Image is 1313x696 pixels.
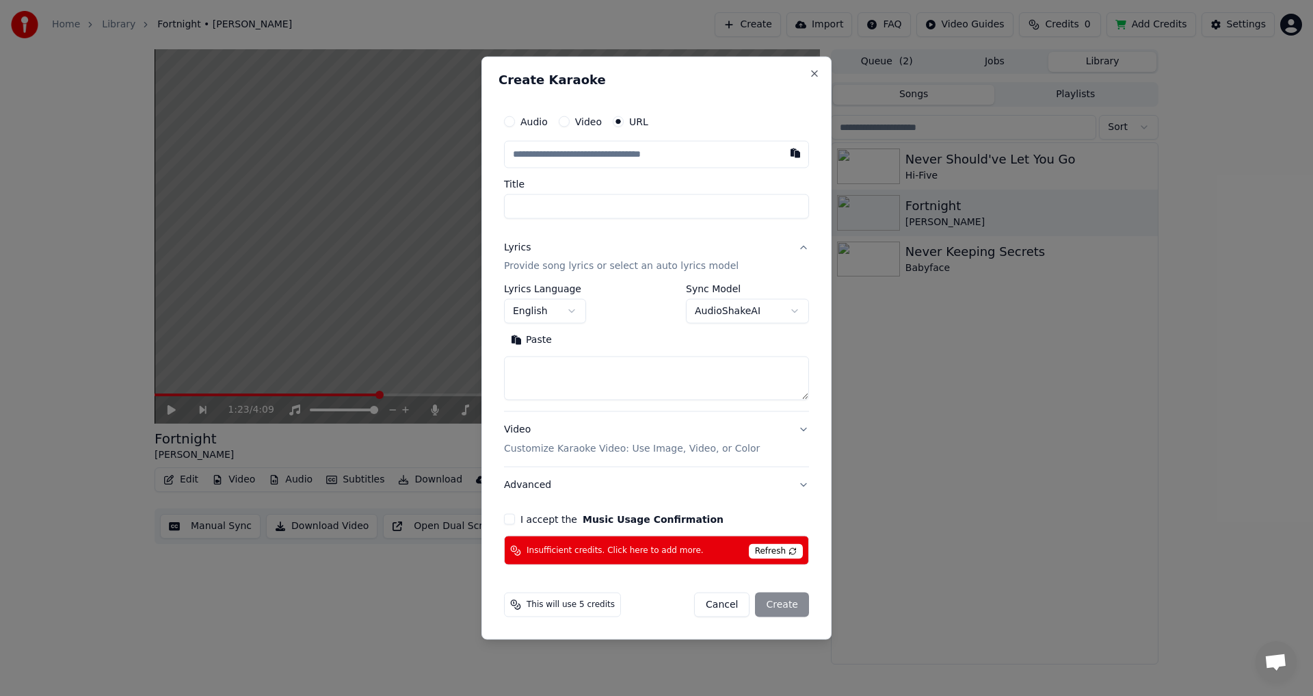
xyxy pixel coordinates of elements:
[504,423,760,456] div: Video
[520,116,548,126] label: Audio
[749,544,803,559] span: Refresh
[504,442,760,456] p: Customize Karaoke Video: Use Image, Video, or Color
[686,284,809,294] label: Sync Model
[527,600,615,610] span: This will use 5 credits
[575,116,602,126] label: Video
[583,515,724,524] button: I accept the
[504,229,809,284] button: LyricsProvide song lyrics or select an auto lyrics model
[504,467,809,503] button: Advanced
[504,240,531,254] div: Lyrics
[527,545,704,556] span: Insufficient credits. Click here to add more.
[504,284,809,411] div: LyricsProvide song lyrics or select an auto lyrics model
[504,179,809,188] label: Title
[629,116,648,126] label: URL
[504,259,739,273] p: Provide song lyrics or select an auto lyrics model
[504,412,809,467] button: VideoCustomize Karaoke Video: Use Image, Video, or Color
[504,284,586,294] label: Lyrics Language
[520,515,724,524] label: I accept the
[504,329,559,351] button: Paste
[694,593,750,617] button: Cancel
[499,73,814,86] h2: Create Karaoke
